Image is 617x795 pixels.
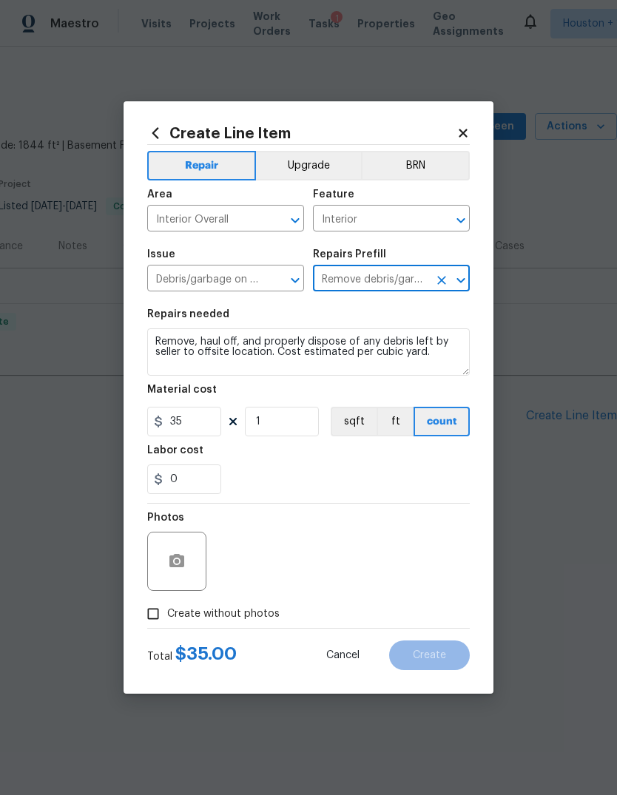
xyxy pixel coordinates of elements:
button: sqft [331,407,377,436]
h5: Feature [313,189,354,200]
button: Upgrade [256,151,362,180]
h5: Repairs Prefill [313,249,386,260]
textarea: Remove, haul off, and properly dispose of any debris left by seller to offsite location. Cost est... [147,328,470,376]
h2: Create Line Item [147,125,456,141]
button: Open [451,210,471,231]
h5: Issue [147,249,175,260]
h5: Material cost [147,385,217,395]
span: Create without photos [167,606,280,622]
h5: Area [147,189,172,200]
button: BRN [361,151,470,180]
button: Clear [431,270,452,291]
h5: Labor cost [147,445,203,456]
button: Repair [147,151,256,180]
div: Total [147,646,237,664]
button: Open [285,210,306,231]
h5: Repairs needed [147,309,229,319]
h5: Photos [147,512,184,523]
button: Open [285,270,306,291]
button: Create [389,640,470,670]
span: Cancel [326,650,360,661]
button: count [414,407,470,436]
button: Cancel [303,640,383,670]
button: ft [377,407,414,436]
span: Create [413,650,446,661]
span: $ 35.00 [175,645,237,663]
button: Open [451,270,471,291]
